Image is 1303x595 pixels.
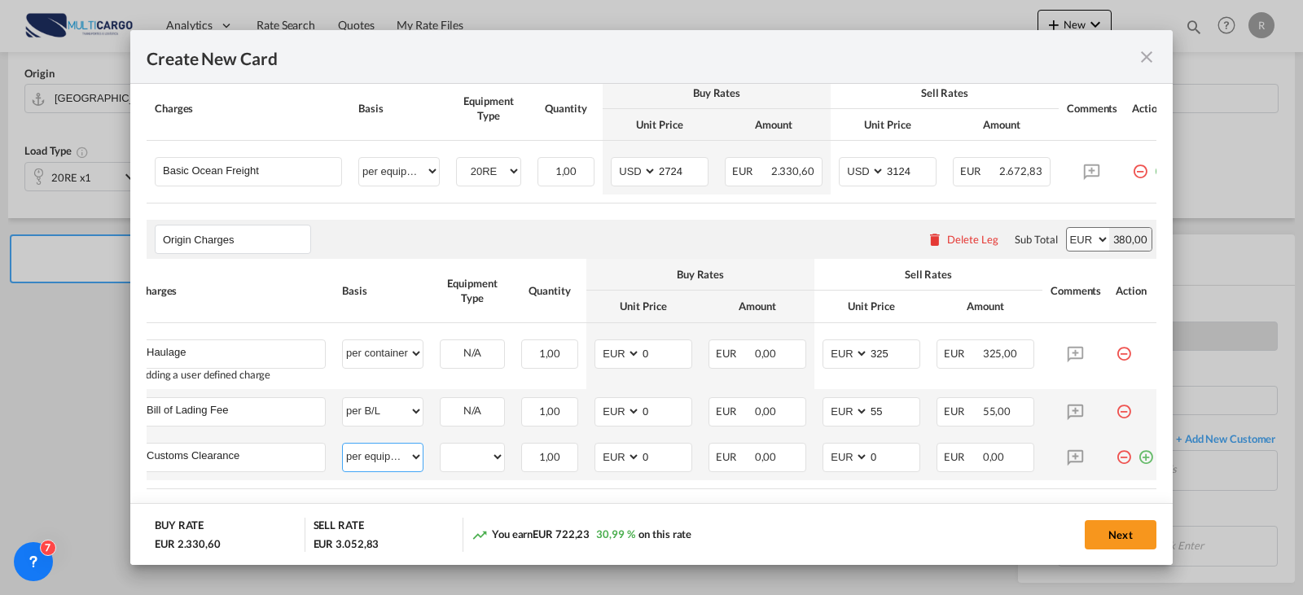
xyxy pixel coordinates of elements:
[343,340,423,366] select: per container
[716,450,752,463] span: EUR
[138,369,326,381] div: Adding a user defined charge
[440,276,505,305] div: Equipment Type
[983,347,1017,360] span: 325,00
[641,340,691,365] input: 0
[603,109,717,141] th: Unit Price
[155,536,221,551] div: EUR 2.330,60
[641,398,691,422] input: 0
[138,283,326,298] div: Charges
[155,518,204,536] div: BUY RATE
[983,405,1011,418] span: 55,00
[156,158,341,182] md-input-container: Basic Ocean Freight
[928,291,1042,322] th: Amount
[1154,157,1170,173] md-icon: icon-plus-circle-outline green-400-fg
[472,527,488,543] md-icon: icon-trending-up
[130,30,1173,566] md-dialog: Create New Card ...
[521,283,578,298] div: Quantity
[147,340,325,365] input: Charge Name
[1116,339,1132,356] md-icon: icon-minus-circle-outline red-400-fg
[359,158,439,184] select: per equipment
[163,158,341,182] input: Charge Name
[1109,228,1152,251] div: 380,00
[960,164,997,177] span: EUR
[717,109,831,141] th: Amount
[716,347,752,360] span: EUR
[537,101,594,116] div: Quantity
[869,444,919,468] input: 0
[700,291,814,322] th: Amount
[314,518,364,536] div: SELL RATE
[1132,157,1148,173] md-icon: icon-minus-circle-outline red-400-fg
[947,233,998,246] div: Delete Leg
[139,340,325,365] md-input-container: Haulage
[1015,232,1057,247] div: Sub Total
[342,283,423,298] div: Basis
[358,101,440,116] div: Basis
[983,450,1005,463] span: 0,00
[1116,443,1132,459] md-icon: icon-minus-circle-outline red-400-fg
[441,340,504,365] div: N/A
[1116,397,1132,413] md-icon: icon-minus-circle-outline red-400-fg
[641,444,691,468] input: 0
[999,164,1042,177] span: 2.672,83
[594,267,806,282] div: Buy Rates
[869,340,919,365] input: 325
[814,291,928,322] th: Unit Price
[755,405,777,418] span: 0,00
[456,94,521,123] div: Equipment Type
[139,398,325,422] md-input-container: Bill of Lading Fee
[657,158,708,182] input: 2724
[1085,520,1156,549] button: Next
[472,527,691,544] div: You earn on this rate
[771,164,814,177] span: 2.330,60
[539,347,561,360] span: 1,00
[611,85,823,100] div: Buy Rates
[139,444,325,468] md-input-container: Customs Clearance
[831,109,945,141] th: Unit Price
[147,46,1137,67] div: Create New Card
[944,450,981,463] span: EUR
[823,267,1034,282] div: Sell Rates
[944,347,981,360] span: EUR
[1042,259,1108,322] th: Comments
[1108,259,1162,322] th: Action
[155,101,342,116] div: Charges
[716,405,752,418] span: EUR
[441,398,504,423] div: N/A
[343,398,423,424] select: per B/L
[869,398,919,422] input: 55
[944,405,981,418] span: EUR
[1137,47,1156,67] md-icon: icon-close fg-AAA8AD m-0 pointer
[539,405,561,418] span: 1,00
[147,444,325,468] input: Charge Name
[732,164,769,177] span: EUR
[1124,77,1178,141] th: Action
[533,527,590,540] span: EUR 722,23
[586,291,700,322] th: Unit Price
[885,158,936,182] input: 3124
[343,444,423,470] select: per equipment
[927,233,998,246] button: Delete Leg
[927,231,943,247] md-icon: icon-delete
[755,450,777,463] span: 0,00
[1059,77,1124,141] th: Comments
[945,109,1059,141] th: Amount
[163,227,310,252] input: Leg Name
[839,85,1051,100] div: Sell Rates
[755,347,777,360] span: 0,00
[147,398,325,422] input: Charge Name
[555,164,577,177] span: 1,00
[314,536,379,551] div: EUR 3.052,83
[596,527,634,540] span: 30,99 %
[1138,443,1154,459] md-icon: icon-plus-circle-outline green-400-fg
[539,450,561,463] span: 1,00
